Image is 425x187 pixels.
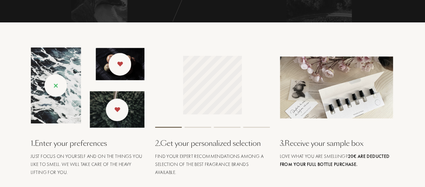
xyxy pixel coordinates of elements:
[155,152,270,176] div: Find your expert recommendations among a selection of the best fragrance brands available.
[155,138,270,149] div: 2 . Get your personalized selection
[280,138,394,149] div: 3 . Receive your sample box
[31,152,145,176] div: Just focus on yourself and on the things you like to smell. We will take care of the heavy liftin...
[280,57,394,118] img: box_landing_top.png
[31,138,145,149] div: 1 . Enter your preferences
[31,48,144,128] img: landing_swipe.png
[280,153,390,167] span: Love what you are smelling?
